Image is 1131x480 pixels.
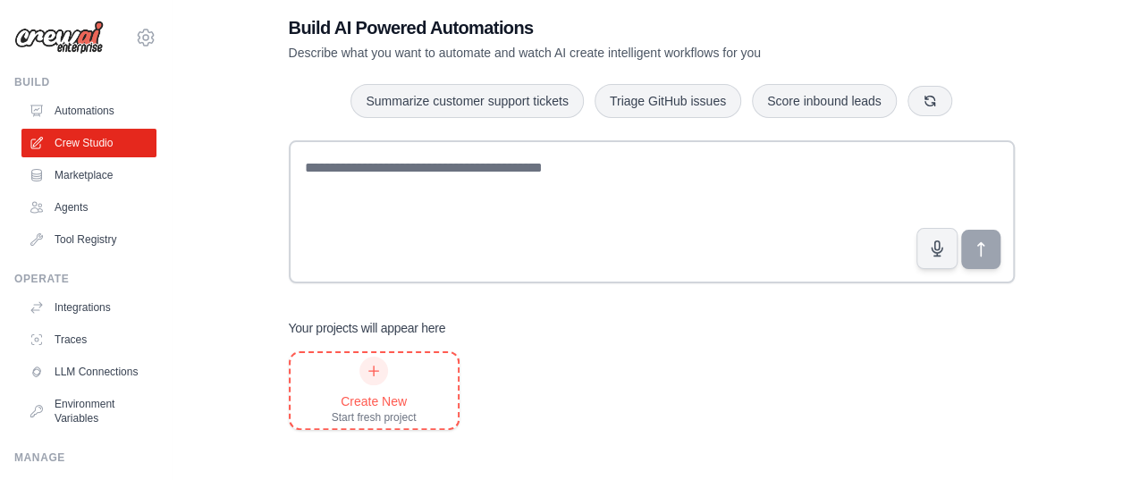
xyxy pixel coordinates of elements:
[332,410,417,425] div: Start fresh project
[14,21,104,55] img: Logo
[907,86,952,116] button: Get new suggestions
[21,390,156,433] a: Environment Variables
[21,129,156,157] a: Crew Studio
[289,44,890,62] p: Describe what you want to automate and watch AI create intelligent workflows for you
[595,84,741,118] button: Triage GitHub issues
[21,193,156,222] a: Agents
[14,272,156,286] div: Operate
[21,325,156,354] a: Traces
[289,319,446,337] h3: Your projects will appear here
[14,75,156,89] div: Build
[14,451,156,465] div: Manage
[289,15,890,40] h1: Build AI Powered Automations
[21,225,156,254] a: Tool Registry
[21,97,156,125] a: Automations
[916,228,958,269] button: Click to speak your automation idea
[332,392,417,410] div: Create New
[1042,394,1131,480] iframe: Chat Widget
[21,293,156,322] a: Integrations
[21,161,156,189] a: Marketplace
[752,84,897,118] button: Score inbound leads
[21,358,156,386] a: LLM Connections
[350,84,583,118] button: Summarize customer support tickets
